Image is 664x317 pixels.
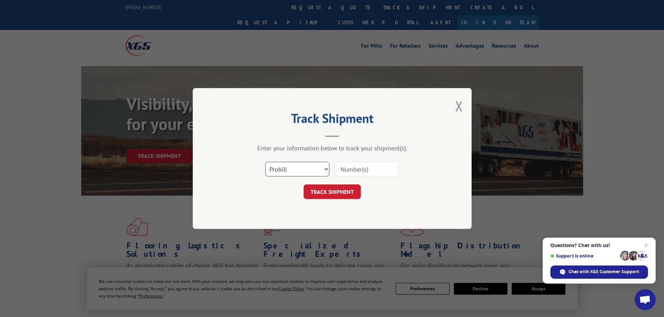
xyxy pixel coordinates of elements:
[635,289,656,310] div: Open chat
[228,144,437,152] div: Enter your information below to track your shipment(s).
[228,113,437,127] h2: Track Shipment
[568,269,639,275] span: Chat with XGS Customer Support
[455,97,463,115] button: Close modal
[335,162,399,176] input: Number(s)
[550,253,618,259] span: Support is online
[550,266,648,279] div: Chat with XGS Customer Support
[304,184,361,199] button: TRACK SHIPMENT
[550,243,648,248] span: Questions? Chat with us!
[642,241,650,249] span: Close chat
